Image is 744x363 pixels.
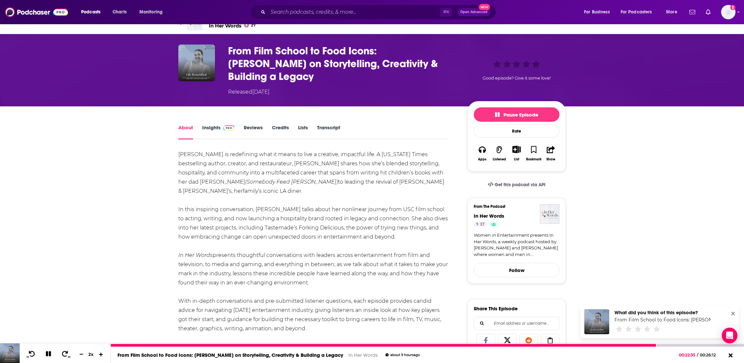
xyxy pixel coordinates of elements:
[541,334,560,346] a: Copy Link
[474,232,559,258] a: Women in Entertainment presents In Her Words, a weekly podcast hosted by [PERSON_NAME] and [PERSO...
[474,305,518,312] h3: Share This Episode
[135,7,171,17] button: open menu
[476,334,495,346] a: Share on Facebook
[542,141,559,165] button: Share
[666,8,677,17] span: More
[493,157,506,161] div: Listened
[460,10,487,14] span: Open Advanced
[348,352,378,358] a: In Her Words
[483,177,551,193] a: Get this podcast via API
[491,141,508,165] button: Listened
[474,204,554,209] h3: From The Podcast
[202,124,235,139] a: InsightsPodchaser Pro
[440,8,452,16] span: ⌘ K
[540,204,559,224] img: In Her Words
[621,8,652,17] span: For Podcasters
[479,4,490,10] span: New
[480,221,485,228] span: 27
[178,124,193,139] a: About
[721,5,735,19] img: User Profile
[68,356,70,358] span: 30
[616,7,662,17] button: open menu
[474,222,487,227] a: 27
[178,252,213,258] em: In Her Words
[5,6,68,18] img: Podchaser - Follow, Share and Rate Podcasts
[385,353,420,357] div: about 9 hours ago
[228,45,457,83] h1: From Film School to Food Icons: Lily Rosenthal on Storytelling, Creativity & Building a Legacy
[272,124,289,139] a: Credits
[495,112,538,118] span: Pause Episode
[117,352,343,358] a: From Film School to Food Icons: [PERSON_NAME] on Storytelling, Creativity & Building a Legacy
[209,23,260,29] span: In Her Words
[223,125,235,131] img: Podchaser Pro
[27,356,29,358] span: 10
[730,5,735,10] svg: Add a profile image
[514,157,519,161] div: List
[139,8,163,17] span: Monitoring
[474,124,559,138] div: Rate
[474,317,559,330] div: Search followers
[178,45,215,81] img: From Film School to Food Icons: Lily Rosenthal on Storytelling, Creativity & Building a Legacy
[478,157,487,161] div: Apps
[495,182,545,188] span: Get this podcast via API
[697,353,698,357] span: /
[245,179,338,185] em: (Somebody Feed [PERSON_NAME])
[77,7,109,17] button: open menu
[546,157,555,161] div: Share
[508,141,525,165] div: Show More ButtonList
[526,157,541,161] div: Bookmark
[722,328,737,343] div: Open Intercom Messenger
[228,88,270,96] div: Released [DATE]
[474,213,504,219] a: In Her Words
[268,7,440,17] input: Search podcasts, credits, & more...
[108,7,131,17] a: Charts
[687,7,698,18] a: Show notifications dropdown
[510,146,523,153] button: Show More Button
[113,8,127,17] span: Charts
[256,5,502,20] div: Search podcasts, credits, & more...
[457,8,490,16] button: Open AdvancedNew
[525,141,542,165] button: Bookmark
[698,353,722,357] span: 00:26:12
[59,350,72,358] button: 30
[579,7,618,17] button: open menu
[614,309,711,316] div: What did you think of this episode?
[703,7,713,18] a: Show notifications dropdown
[483,76,551,81] span: Good episode? Give it some love!
[584,8,610,17] span: For Business
[498,334,517,346] a: Share on X/Twitter
[679,353,697,357] span: 00:22:35
[662,7,685,17] button: open menu
[474,263,559,277] button: Follow
[244,124,263,139] a: Reviews
[479,317,554,330] input: Email address or username...
[251,24,256,27] span: 27
[721,5,735,19] span: Logged in as emma.garth
[86,352,97,357] div: 2 x
[25,350,38,358] button: 10
[474,107,559,122] button: Pause Episode
[519,334,538,346] a: Share on Reddit
[584,309,609,334] img: From Film School to Food Icons: Lily Rosenthal on Storytelling, Creativity & Building a Legacy
[81,8,100,17] span: Podcasts
[317,124,340,139] a: Transcript
[721,5,735,19] button: Show profile menu
[474,141,491,165] button: Apps
[298,124,308,139] a: Lists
